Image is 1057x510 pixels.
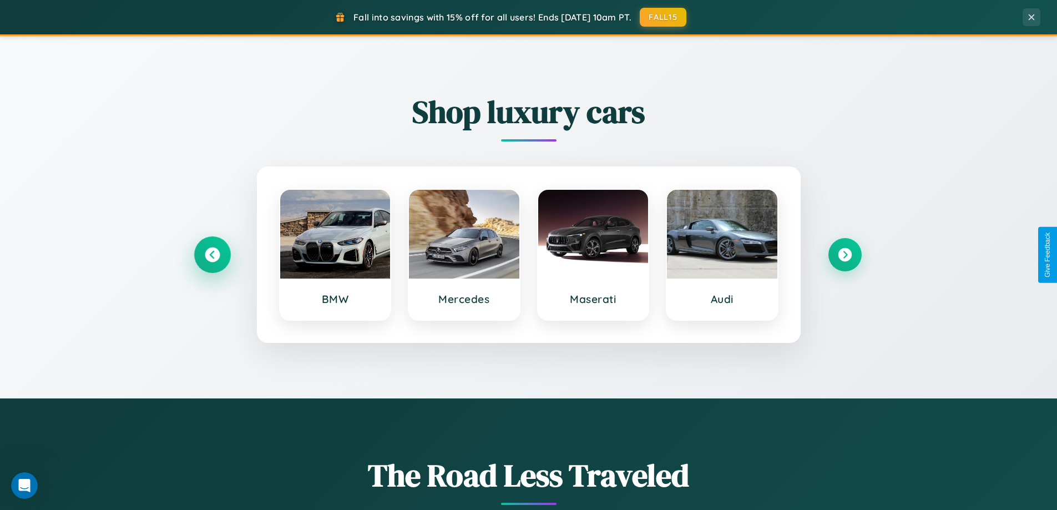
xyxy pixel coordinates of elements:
[11,472,38,499] iframe: Intercom live chat
[291,292,380,306] h3: BMW
[196,90,862,133] h2: Shop luxury cars
[420,292,508,306] h3: Mercedes
[196,454,862,497] h1: The Road Less Traveled
[353,12,631,23] span: Fall into savings with 15% off for all users! Ends [DATE] 10am PT.
[678,292,766,306] h3: Audi
[640,8,686,27] button: FALL15
[549,292,638,306] h3: Maserati
[1044,233,1051,277] div: Give Feedback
